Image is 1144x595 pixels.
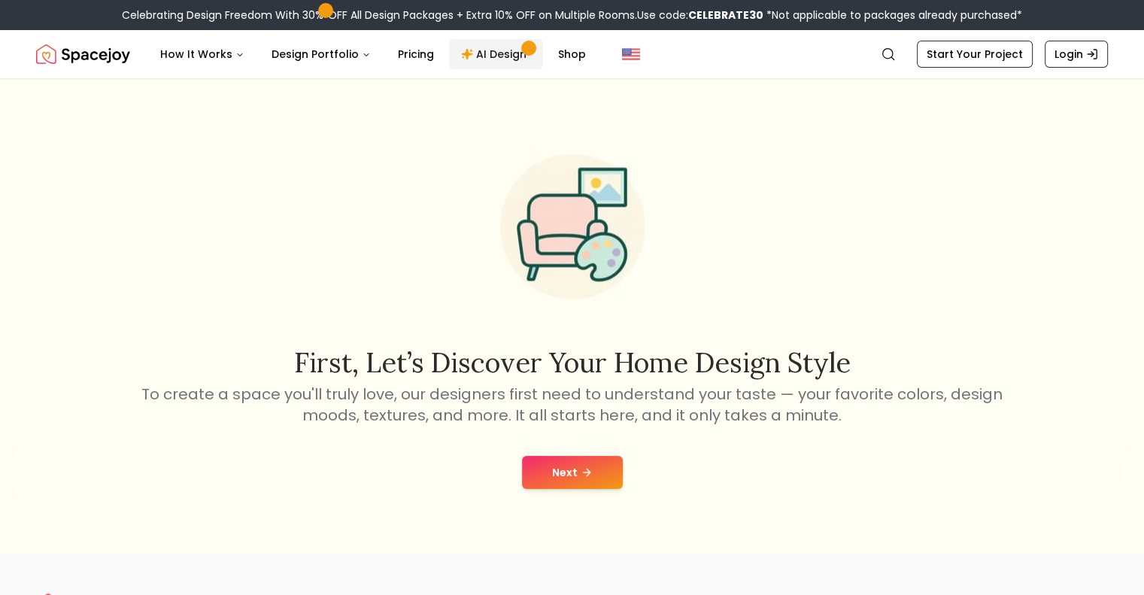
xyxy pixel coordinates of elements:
[763,8,1022,23] span: *Not applicable to packages already purchased*
[1045,41,1108,68] a: Login
[36,39,130,69] a: Spacejoy
[122,8,1022,23] div: Celebrating Design Freedom With 30% OFF All Design Packages + Extra 10% OFF on Multiple Rooms.
[386,39,446,69] a: Pricing
[449,39,543,69] a: AI Design
[522,456,623,489] button: Next
[139,348,1006,378] h2: First, let’s discover your home design style
[917,41,1033,68] a: Start Your Project
[546,39,598,69] a: Shop
[476,131,669,323] img: Start Style Quiz Illustration
[637,8,763,23] span: Use code:
[36,30,1108,78] nav: Global
[36,39,130,69] img: Spacejoy Logo
[139,384,1006,426] p: To create a space you'll truly love, our designers first need to understand your taste — your fav...
[148,39,598,69] nav: Main
[259,39,383,69] button: Design Portfolio
[622,45,640,63] img: United States
[688,8,763,23] b: CELEBRATE30
[148,39,256,69] button: How It Works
